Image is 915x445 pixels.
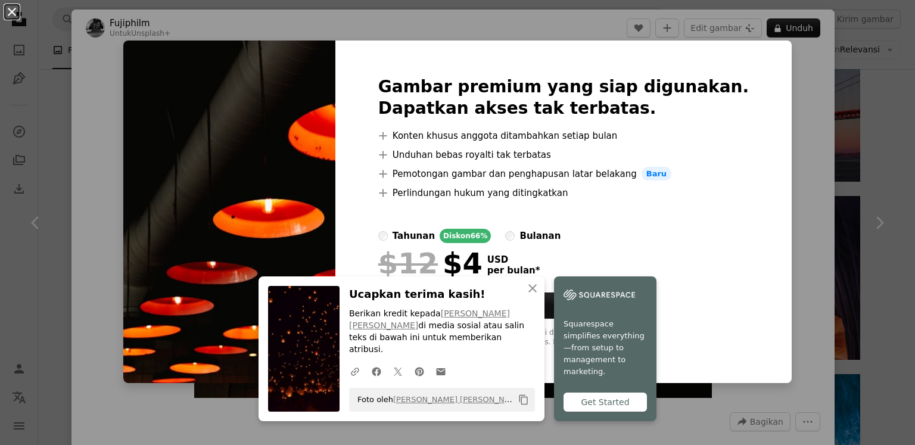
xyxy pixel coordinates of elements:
[378,248,483,279] div: $4
[487,254,540,265] span: USD
[378,167,749,181] li: Pemotongan gambar dan penghapusan latar belakang
[378,231,388,241] input: tahunanDiskon66%
[430,359,452,383] a: Bagikan melalui email
[393,229,435,243] div: tahunan
[349,309,510,330] a: [PERSON_NAME] [PERSON_NAME]
[564,318,647,378] span: Squarespace simplifies everything—from setup to management to marketing.
[440,229,491,243] div: Diskon 66%
[387,359,409,383] a: Bagikan di Twitter
[564,393,647,412] div: Get Started
[393,395,524,404] a: [PERSON_NAME] [PERSON_NAME]
[378,76,749,119] h2: Gambar premium yang siap digunakan. Dapatkan akses tak terbatas.
[642,167,671,181] span: Baru
[505,231,515,241] input: bulanan
[409,359,430,383] a: Bagikan di Pinterest
[123,41,335,384] img: premium_photo-1754450054993-7c42d889e230
[564,286,635,304] img: file-1747939142011-51e5cc87e3c9
[378,186,749,200] li: Perlindungan hukum yang ditingkatkan
[378,148,749,162] li: Unduhan bebas royalti tak terbatas
[513,390,534,410] button: Salin ke papan klip
[366,359,387,383] a: Bagikan di Facebook
[349,308,535,356] p: Berikan kredit kepada di media sosial atau salin teks di bawah ini untuk memberikan atribusi.
[554,276,656,421] a: Squarespace simplifies everything—from setup to management to marketing.Get Started
[351,390,513,409] span: Foto oleh di
[519,229,561,243] div: bulanan
[349,286,535,303] h3: Ucapkan terima kasih!
[378,248,438,279] span: $12
[487,265,540,276] span: per bulan *
[378,129,749,143] li: Konten khusus anggota ditambahkan setiap bulan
